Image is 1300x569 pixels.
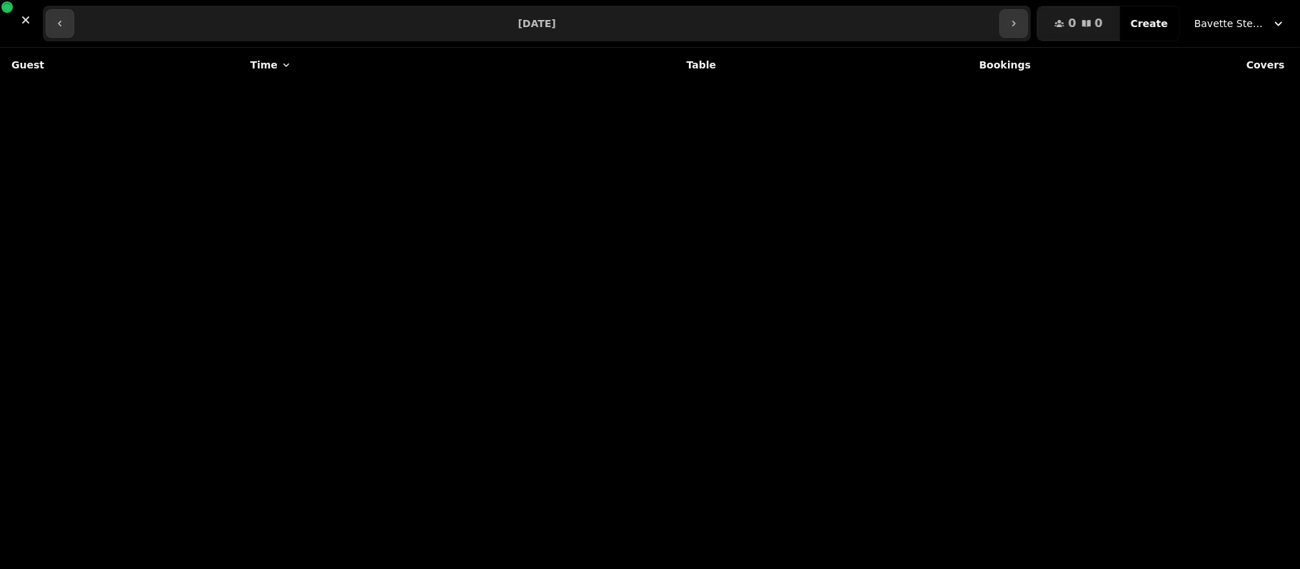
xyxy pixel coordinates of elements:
button: 00 [1037,6,1119,41]
span: 0 [1095,18,1103,29]
button: Bavette Steakhouse - [PERSON_NAME] [1186,11,1294,36]
th: Bookings [725,48,1039,82]
th: Covers [1039,48,1294,82]
button: Create [1119,6,1179,41]
button: Time [250,58,291,72]
span: Bavette Steakhouse - [PERSON_NAME] [1194,16,1266,31]
span: Time [250,58,277,72]
span: Create [1131,19,1168,29]
th: Table [511,48,725,82]
span: 0 [1068,18,1076,29]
